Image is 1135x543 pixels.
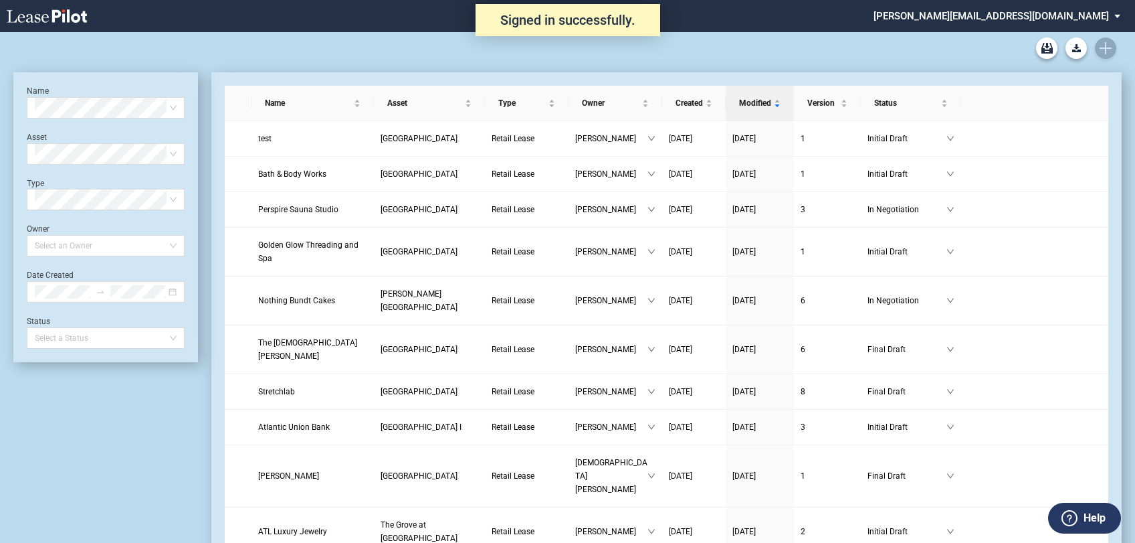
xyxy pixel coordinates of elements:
[669,385,719,398] a: [DATE]
[946,170,954,178] span: down
[669,422,692,432] span: [DATE]
[801,203,854,216] a: 3
[492,205,534,214] span: Retail Lease
[867,343,946,356] span: Final Draft
[867,245,946,258] span: Initial Draft
[492,527,534,536] span: Retail Lease
[739,96,771,110] span: Modified
[258,240,358,263] span: Golden Glow Threading and Spa
[946,297,954,305] span: down
[258,296,335,305] span: Nothing Bundt Cakes
[647,345,655,354] span: down
[801,343,854,356] a: 6
[575,343,647,356] span: [PERSON_NAME]
[575,420,647,434] span: [PERSON_NAME]
[732,345,756,354] span: [DATE]
[801,205,805,214] span: 3
[647,472,655,480] span: down
[801,169,805,179] span: 1
[669,245,719,258] a: [DATE]
[669,132,719,145] a: [DATE]
[794,86,861,121] th: Version
[801,247,805,256] span: 1
[575,167,647,181] span: [PERSON_NAME]
[381,134,457,143] span: Easton Square
[867,294,946,307] span: In Negotiation
[258,294,367,307] a: Nothing Bundt Cakes
[96,287,105,297] span: to
[476,4,660,36] div: Signed in successfully.
[676,96,703,110] span: Created
[381,132,478,145] a: [GEOGRAPHIC_DATA]
[732,422,756,432] span: [DATE]
[492,343,562,356] a: Retail Lease
[492,245,562,258] a: Retail Lease
[801,471,805,481] span: 1
[492,345,534,354] span: Retail Lease
[732,469,787,483] a: [DATE]
[492,296,534,305] span: Retail Lease
[485,86,569,121] th: Type
[492,385,562,398] a: Retail Lease
[732,525,787,538] a: [DATE]
[27,86,49,96] label: Name
[575,294,647,307] span: [PERSON_NAME]
[575,525,647,538] span: [PERSON_NAME]
[861,86,961,121] th: Status
[569,86,662,121] th: Owner
[732,203,787,216] a: [DATE]
[669,345,692,354] span: [DATE]
[575,203,647,216] span: [PERSON_NAME]
[265,96,351,110] span: Name
[381,247,457,256] span: Stone Creek Village
[258,336,367,363] a: The [DEMOGRAPHIC_DATA][PERSON_NAME]
[27,317,50,326] label: Status
[381,345,457,354] span: WestPointe Plaza
[946,472,954,480] span: down
[732,134,756,143] span: [DATE]
[647,248,655,256] span: down
[492,294,562,307] a: Retail Lease
[492,247,534,256] span: Retail Lease
[647,170,655,178] span: down
[669,527,692,536] span: [DATE]
[258,167,367,181] a: Bath & Body Works
[732,527,756,536] span: [DATE]
[874,96,938,110] span: Status
[732,420,787,434] a: [DATE]
[492,422,534,432] span: Retail Lease
[867,469,946,483] span: Final Draft
[647,135,655,143] span: down
[258,338,357,361] span: The Church of Jesus Christ of Latter-Day Saints
[647,297,655,305] span: down
[732,167,787,181] a: [DATE]
[946,345,954,354] span: down
[669,525,719,538] a: [DATE]
[946,135,954,143] span: down
[732,387,756,396] span: [DATE]
[801,420,854,434] a: 3
[258,169,326,179] span: Bath & Body Works
[801,134,805,143] span: 1
[669,469,719,483] a: [DATE]
[801,132,854,145] a: 1
[492,169,534,179] span: Retail Lease
[732,471,756,481] span: [DATE]
[575,245,647,258] span: [PERSON_NAME]
[258,422,330,432] span: Atlantic Union Bank
[726,86,794,121] th: Modified
[381,422,461,432] span: Park West Village I
[258,134,272,143] span: test
[732,343,787,356] a: [DATE]
[374,86,485,121] th: Asset
[381,167,478,181] a: [GEOGRAPHIC_DATA]
[801,296,805,305] span: 6
[1084,510,1106,527] label: Help
[946,206,954,214] span: down
[669,296,692,305] span: [DATE]
[801,422,805,432] span: 3
[258,205,338,214] span: Perspire Sauna Studio
[867,132,946,145] span: Initial Draft
[801,385,854,398] a: 8
[669,387,692,396] span: [DATE]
